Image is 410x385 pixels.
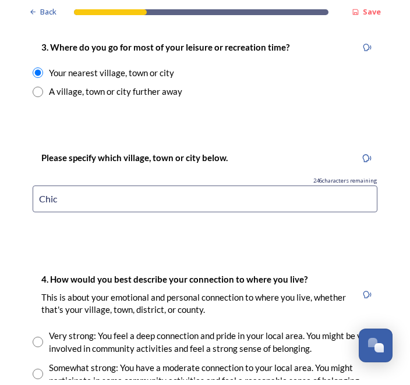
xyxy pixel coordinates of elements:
strong: Save [363,12,381,22]
div: Very strong: You feel a deep connection and pride in your local area. You might be very involved ... [49,334,377,361]
button: Open Chat [359,334,393,368]
div: A village, town or city further away [49,90,182,104]
div: Your nearest village, town or city [49,72,174,85]
strong: Please specify which village, town or city below. [41,158,228,168]
strong: 4. How would you best describe your connection to where you live? [41,279,307,290]
strong: 3. Where do you go for most of your leisure or recreation time? [41,47,289,58]
p: This is about your emotional and personal connection to where you live, whether that's your villa... [41,297,348,322]
span: 246 characters remaining [313,182,377,190]
span: Back [40,12,56,23]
